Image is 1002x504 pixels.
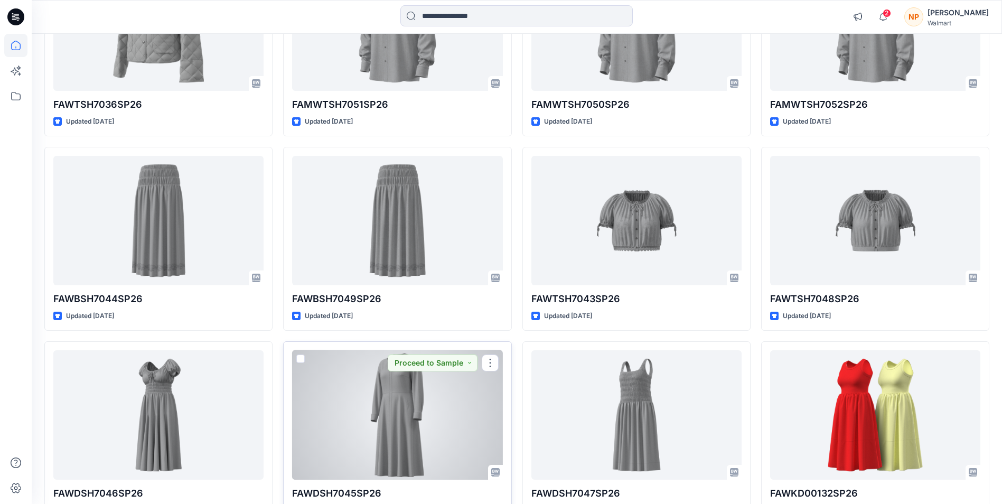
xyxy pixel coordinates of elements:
p: FAMWTSH7050SP26 [531,97,742,112]
p: FAWBSH7044SP26 [53,292,264,306]
a: FAWDSH7045SP26 [292,350,502,480]
p: FAMWTSH7051SP26 [292,97,502,112]
a: FAWTSH7043SP26 [531,156,742,285]
p: FAWKD00132SP26 [770,486,980,501]
p: FAWTSH7036SP26 [53,97,264,112]
div: NP [904,7,923,26]
p: Updated [DATE] [66,311,114,322]
p: Updated [DATE] [544,116,592,127]
a: FAWBSH7044SP26 [53,156,264,285]
p: FAWDSH7047SP26 [531,486,742,501]
p: Updated [DATE] [783,116,831,127]
div: [PERSON_NAME] [928,6,989,19]
p: Updated [DATE] [66,116,114,127]
p: Updated [DATE] [305,311,353,322]
a: FAWDSH7046SP26 [53,350,264,480]
span: 2 [883,9,891,17]
p: Updated [DATE] [544,311,592,322]
a: FAWKD00132SP26 [770,350,980,480]
div: Walmart [928,19,989,27]
p: FAWDSH7045SP26 [292,486,502,501]
a: FAWDSH7047SP26 [531,350,742,480]
a: FAWBSH7049SP26 [292,156,502,285]
p: FAWDSH7046SP26 [53,486,264,501]
p: FAWBSH7049SP26 [292,292,502,306]
p: Updated [DATE] [305,116,353,127]
p: Updated [DATE] [783,311,831,322]
p: FAMWTSH7052SP26 [770,97,980,112]
p: FAWTSH7048SP26 [770,292,980,306]
p: FAWTSH7043SP26 [531,292,742,306]
a: FAWTSH7048SP26 [770,156,980,285]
